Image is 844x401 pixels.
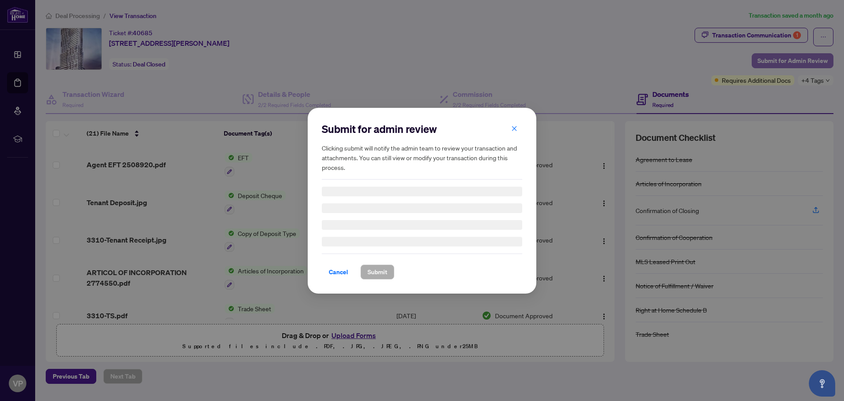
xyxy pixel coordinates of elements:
[322,143,522,172] h5: Clicking submit will notify the admin team to review your transaction and attachments. You can st...
[322,265,355,280] button: Cancel
[329,265,348,279] span: Cancel
[322,122,522,136] h2: Submit for admin review
[511,125,517,131] span: close
[360,265,394,280] button: Submit
[809,370,835,397] button: Open asap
